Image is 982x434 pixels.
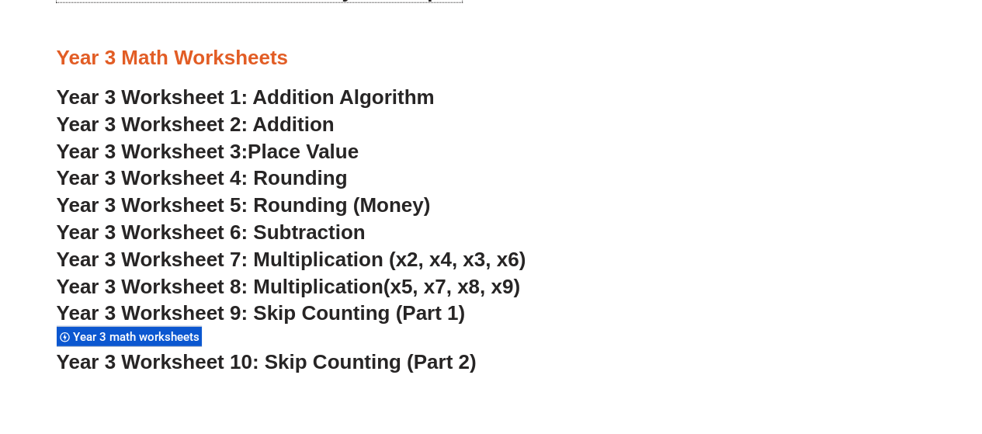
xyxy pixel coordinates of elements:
a: Year 3 Worksheet 3:Place Value [57,140,359,163]
a: Year 3 Worksheet 1: Addition Algorithm [57,85,435,109]
a: Year 3 Worksheet 5: Rounding (Money) [57,193,431,217]
a: Year 3 Worksheet 4: Rounding [57,166,348,189]
a: Year 3 Worksheet 6: Subtraction [57,220,366,244]
h3: Year 3 Math Worksheets [57,45,926,71]
span: Year 3 Worksheet 3: [57,140,248,163]
iframe: Chat Widget [723,259,982,434]
span: (x5, x7, x8, x9) [383,275,520,298]
a: Year 3 Worksheet 2: Addition [57,113,335,136]
a: Year 3 Worksheet 10: Skip Counting (Part 2) [57,350,477,373]
span: Place Value [248,140,359,163]
span: Year 3 Worksheet 8: Multiplication [57,275,383,298]
span: Year 3 math worksheets [73,330,204,344]
a: Year 3 Worksheet 7: Multiplication (x2, x4, x3, x6) [57,248,526,271]
a: Year 3 Worksheet 9: Skip Counting (Part 1) [57,301,466,325]
a: Year 3 Worksheet 8: Multiplication(x5, x7, x8, x9) [57,275,520,298]
div: Year 3 math worksheets [57,326,202,347]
